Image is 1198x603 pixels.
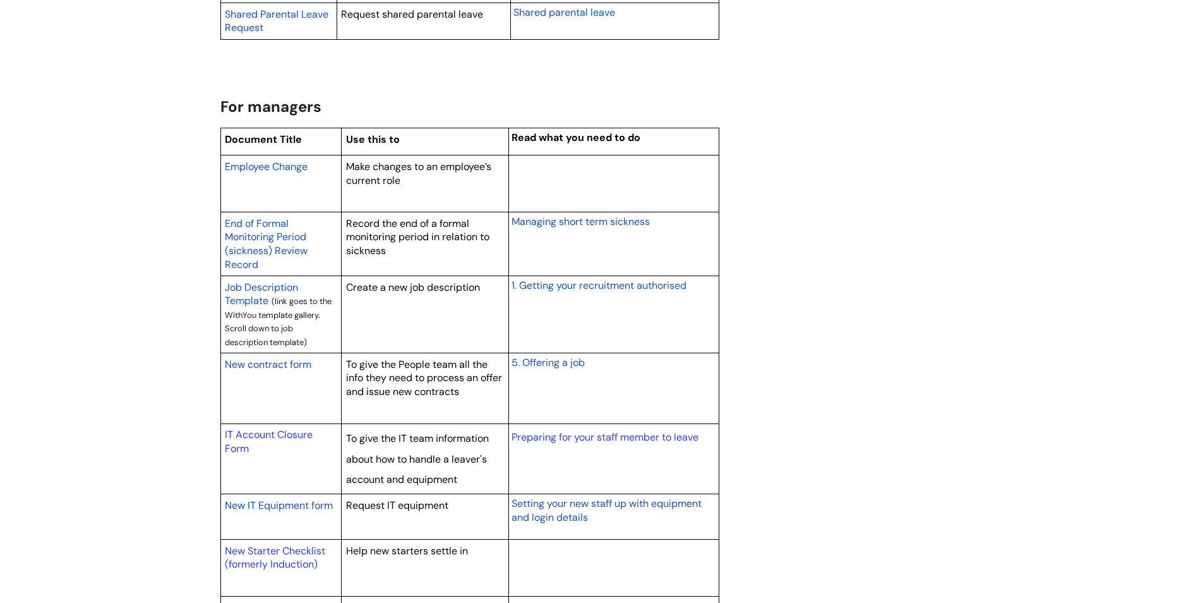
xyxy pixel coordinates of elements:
a: Shared Parental Leave Request [225,6,328,35]
a: Setting your new staff up with equipment and login details [512,496,702,525]
span: Use this to [346,133,400,146]
a: End of Formal Monitoring Period (sickness) Review Record [225,216,308,272]
span: Request IT equipment [346,499,448,512]
a: Managing short term sickness [512,214,650,229]
a: Shared parental leave [513,4,615,20]
span: Document Title [225,133,302,146]
span: New IT Equipment form [225,499,333,512]
span: Shared parental leave [513,6,615,19]
a: 5. Offering a job [512,355,585,370]
a: Job Description Template [225,279,298,308]
span: New contract form [225,358,311,371]
span: Help new starters settle in [346,544,468,557]
a: Preparing for your staff member to leave [512,430,698,444]
a: New IT Equipment form [225,497,333,513]
span: (link goes to the WithYou template gallery. Scroll down to job description template) [225,296,332,348]
span: Record the end of a formal monitoring period in relation to sickness [346,217,489,257]
span: Request shared parental leave [341,8,483,21]
span: For managers [220,97,321,116]
a: Employee Change [225,159,308,174]
a: IT Account Closure Form [225,428,313,455]
span: 1. Getting your recruitment authorised [512,279,686,292]
span: 5. Offering a job [512,356,585,369]
span: Setting your new staff up with equipment and login details [512,497,702,524]
span: Managing short term sickness [512,215,650,228]
a: New contract form [225,356,311,372]
span: Read what you need to do [512,131,640,144]
span: Make changes to an employee’s current role [346,160,491,187]
a: 1. Getting your recruitment authorised [512,277,686,293]
span: To give the IT team information about how to handle a leaver's account and equipment [346,432,489,486]
span: End of Formal Monitoring Period (sickness) Review Record [225,217,308,271]
span: To give the People team all the info they need to process an offer and issue new contracts [346,358,502,398]
span: Job Description Template [225,281,298,308]
span: Shared Parental Leave Request [225,8,328,35]
span: Create a new job description [346,281,480,294]
a: New Starter Checklist (formerly Induction) [225,544,325,571]
span: Employee Change [225,160,308,173]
